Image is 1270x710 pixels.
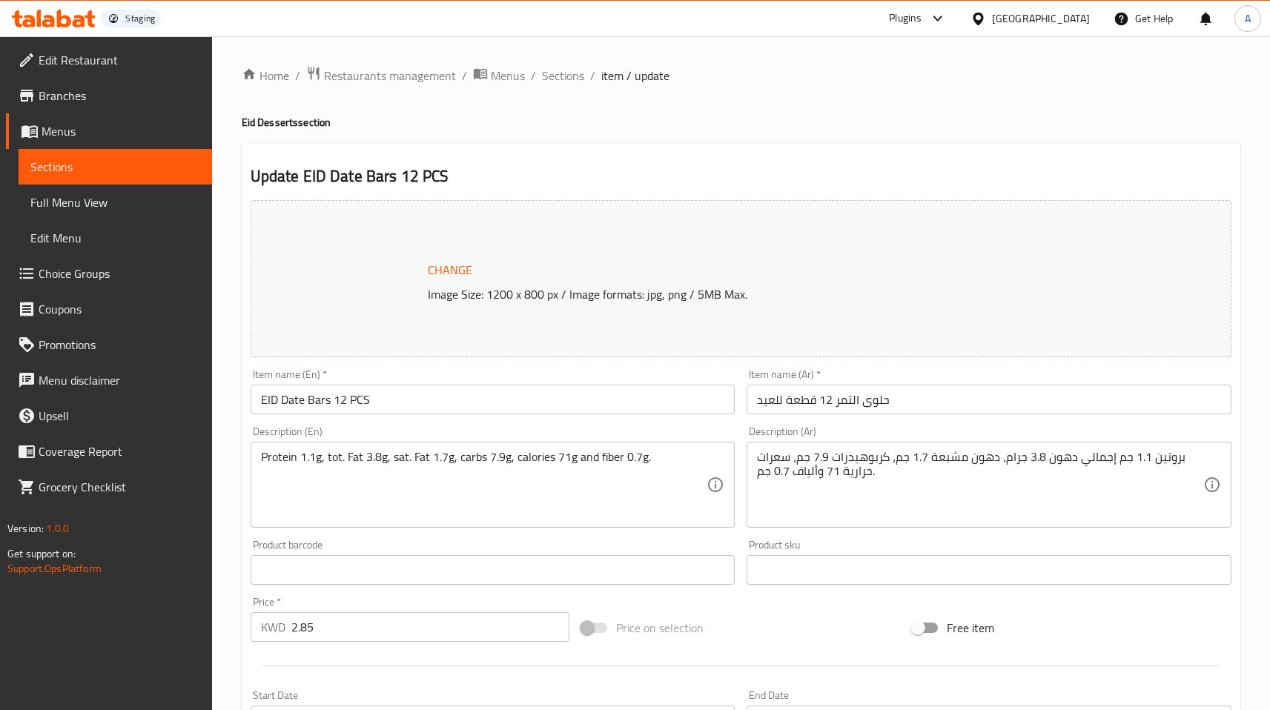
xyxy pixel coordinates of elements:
[1245,10,1251,27] span: A
[42,122,200,140] span: Menus
[251,165,1231,188] h2: Update EID Date Bars 12 PCS
[295,67,300,84] li: /
[39,371,200,389] span: Menu disclaimer
[39,407,200,425] span: Upsell
[747,555,1231,585] input: Please enter product sku
[251,555,735,585] input: Please enter product barcode
[39,87,200,104] span: Branches
[6,42,212,78] a: Edit Restaurant
[889,10,922,27] div: Plugins
[6,291,212,327] a: Coupons
[274,223,285,235] img: mmw_638224315558601085
[6,398,212,434] a: Upsell
[39,478,200,496] span: Grocery Checklist
[39,442,200,460] span: Coverage Report
[324,67,456,84] span: Restaurants management
[39,51,200,69] span: Edit Restaurant
[261,618,285,636] p: KWD
[251,385,735,414] input: Enter name En
[7,519,44,538] span: Version:
[422,285,1123,303] p: Image Size: 1200 x 800 px / Image formats: jpg, png / 5MB Max.
[7,559,102,578] a: Support.OpsPlatform
[491,67,525,84] span: Menus
[242,66,1240,85] nav: breadcrumb
[242,115,1240,130] h4: Eid Desserts section
[531,67,536,84] li: /
[125,13,155,24] div: Staging
[992,10,1090,27] div: [GEOGRAPHIC_DATA]
[39,300,200,318] span: Coupons
[757,450,1203,520] textarea: بروتين 1.1 جم إجمالي دهون 3.8 جرام، دهون مشبعة 1.7 جم، كربوهيدرات 7.9 جم، سعرات حرارية 71 وألياف ...
[19,185,212,220] a: Full Menu View
[590,67,595,84] li: /
[6,113,212,149] a: Menus
[601,67,669,84] span: item / update
[261,450,707,520] textarea: Protein 1.1g, tot. Fat 3.8g, sat. Fat 1.7g, carbs 7.9g, calories 71g and fiber 0.7g.
[616,619,704,637] span: Price on selection
[30,193,200,211] span: Full Menu View
[30,158,200,176] span: Sections
[242,67,289,84] a: Home
[6,256,212,291] a: Choice Groups
[947,619,994,637] span: Free item
[7,544,76,563] span: Get support on:
[306,66,456,85] a: Restaurants management
[39,265,200,282] span: Choice Groups
[30,229,200,247] span: Edit Menu
[6,434,212,469] a: Coverage Report
[6,469,212,505] a: Grocery Checklist
[19,220,212,256] a: Edit Menu
[39,336,200,354] span: Promotions
[422,255,478,285] button: Change
[428,259,472,281] span: Change
[462,67,467,84] li: /
[46,519,69,538] span: 1.0.0
[473,66,525,85] a: Menus
[747,385,1231,414] input: Enter name Ar
[6,78,212,113] a: Branches
[6,327,212,362] a: Promotions
[19,149,212,185] a: Sections
[6,362,212,398] a: Menu disclaimer
[291,612,569,642] input: Please enter price
[542,67,584,84] a: Sections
